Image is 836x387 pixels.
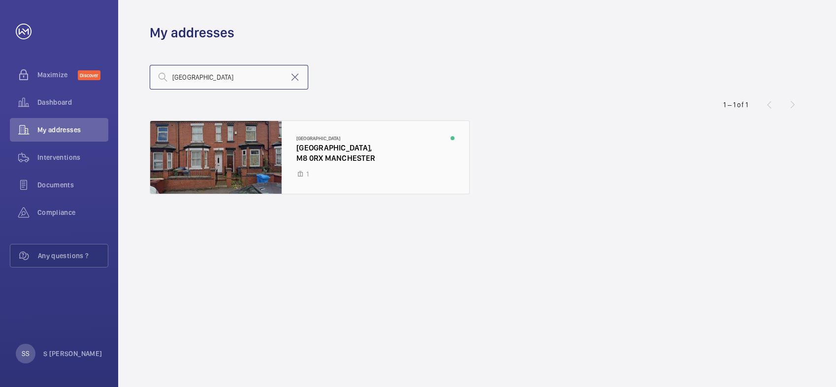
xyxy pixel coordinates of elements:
[37,208,108,217] span: Compliance
[150,24,234,42] h1: My addresses
[723,100,748,110] div: 1 – 1 of 1
[78,70,100,80] span: Discover
[37,97,108,107] span: Dashboard
[37,125,108,135] span: My addresses
[37,70,78,80] span: Maximize
[38,251,108,261] span: Any questions ?
[37,180,108,190] span: Documents
[150,65,308,89] input: Search by address
[37,152,108,162] span: Interventions
[22,349,30,358] p: SS
[43,349,102,358] p: S [PERSON_NAME]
